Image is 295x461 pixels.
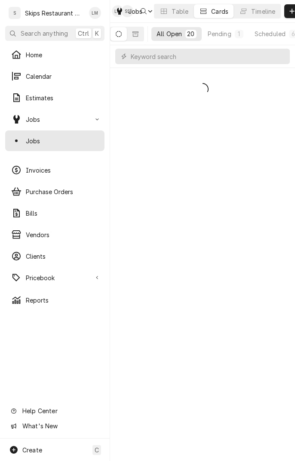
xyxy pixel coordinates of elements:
a: Calendar [5,66,104,87]
span: Create [22,446,42,454]
span: Jobs [128,7,143,16]
span: Pricebook [26,273,92,282]
span: Loading... [197,80,209,98]
span: C [95,446,99,455]
span: Estimates [26,93,98,102]
a: Go to Help Center [5,404,104,418]
a: Go to Jobs [112,4,157,19]
div: Table [172,7,188,16]
span: Clients [26,252,98,261]
a: Go to Jobs [5,109,104,130]
div: Longino Monroe's Avatar [112,5,124,17]
div: 20 [187,29,194,38]
div: Pending [208,29,231,38]
a: Invoices [5,160,104,180]
input: Keyword search [131,49,286,64]
div: Cards [211,7,228,16]
a: Reports [5,290,104,310]
a: Purchase Orders [5,181,104,202]
span: Purchase Orders [26,187,98,196]
div: Scheduled [255,29,286,38]
span: Calendar [26,72,98,81]
div: Skips Restaurant Equipment [25,9,82,18]
span: K [95,29,99,38]
div: Timeline [251,7,275,16]
span: Ctrl [78,29,89,38]
a: Home [5,44,104,65]
div: S [9,7,21,19]
div: 1 [237,29,242,38]
span: Reports [26,296,98,305]
a: Estimates [5,87,104,108]
span: Invoices [26,166,98,175]
div: LM [112,5,124,17]
span: Job Series [26,158,98,167]
span: Vendors [26,230,98,239]
div: All Open [157,29,182,38]
span: Jobs [26,136,98,145]
span: Bills [26,209,98,218]
a: Bills [5,203,104,223]
a: Clients [5,246,104,266]
span: Home [26,50,98,59]
div: LM [89,7,101,19]
div: All Open Jobs List Loading [110,80,295,98]
span: Search anything [21,29,68,38]
button: Open search [137,4,151,18]
a: Job Series [5,152,104,173]
a: Vendors [5,224,104,245]
span: Help Center [22,406,99,415]
button: Search anythingCtrlK [5,26,104,41]
a: Go to Pricebook [5,267,104,288]
div: Longino Monroe's Avatar [89,7,101,19]
span: Jobs [26,115,92,124]
div: Shan Skipper's Avatar [121,5,133,17]
a: Jobs [5,130,104,151]
a: Go to What's New [5,419,104,433]
div: SS [121,5,133,17]
span: What's New [22,421,99,430]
